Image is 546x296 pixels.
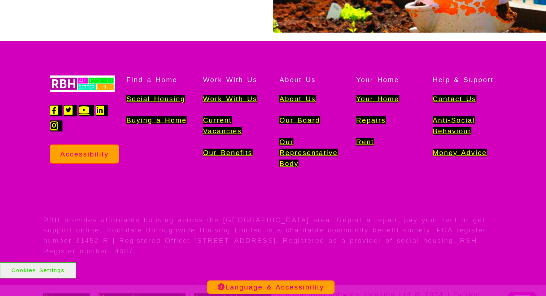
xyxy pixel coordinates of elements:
a: Our Benefits [203,149,252,156]
a: Work With Us [203,95,257,103]
a: About Us [279,95,315,103]
button: Language & Accessibility [207,280,335,294]
a: Rent [356,138,374,146]
a: Current Vacancies [203,116,242,135]
a: Anti-Social Behaviour [433,116,475,135]
a: Repairs [356,116,386,124]
a: Contact Us [433,95,476,103]
a: Buying a Home [126,116,187,124]
span: Your Home [356,76,399,83]
span: About Us [279,76,315,83]
a: Social Housing - open in a new tab [126,95,185,103]
span: Find a Home [126,76,177,83]
img: RBH [50,76,115,92]
a: Money Advice [433,149,487,156]
button: Accessibility [50,145,119,164]
span: Help & Support [433,76,494,83]
a: Our Representative Body [279,138,337,167]
a: Our Board [279,116,320,124]
span: Work With Us [203,76,257,83]
p: RBH provides affordable housing across the [GEOGRAPHIC_DATA] area. Report a repair, pay your rent... [43,215,503,257]
a: Your Home [356,95,399,103]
